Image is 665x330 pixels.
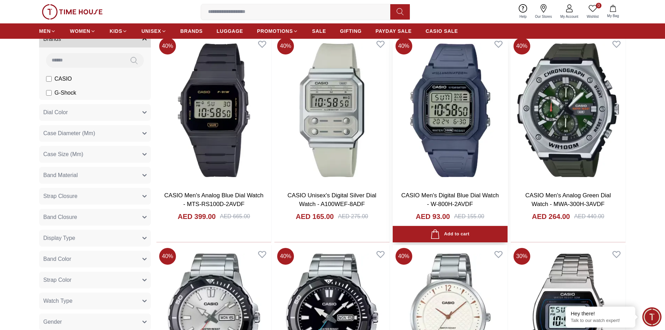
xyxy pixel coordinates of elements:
span: LUGGAGE [217,28,243,35]
a: SALE [312,25,326,37]
span: KIDS [110,28,122,35]
span: CASIO [54,75,72,83]
button: Band Color [39,251,151,267]
a: WOMEN [70,25,96,37]
button: Brands [39,31,151,47]
button: Strap Closure [39,188,151,205]
button: Case Size (Mm) [39,146,151,163]
span: Strap Color [43,276,72,284]
span: My Account [557,14,581,19]
span: Wishlist [584,14,601,19]
img: CASIO Men's Analog Green Dial Watch - MWA-300H-3AVDF [511,35,626,185]
a: Our Stores [531,3,556,21]
a: KIDS [110,25,127,37]
h4: AED 93.00 [416,212,450,221]
img: CASIO Unisex's Digital Silver Dial Watch - A100WEF-8ADF [274,35,389,185]
div: AED 440.00 [574,212,604,221]
span: BRANDS [180,28,203,35]
div: AED 275.00 [338,212,368,221]
a: UNISEX [141,25,166,37]
a: GIFTING [340,25,362,37]
button: Display Type [39,230,151,247]
button: Case Diameter (Mm) [39,125,151,142]
img: ... [42,4,103,20]
span: Our Stores [532,14,555,19]
div: AED 665.00 [220,212,250,221]
div: AED 155.00 [454,212,484,221]
span: Case Size (Mm) [43,150,83,159]
span: PAYDAY SALE [376,28,412,35]
span: GIFTING [340,28,362,35]
span: 40 % [513,38,530,54]
a: PAYDAY SALE [376,25,412,37]
button: Dial Color [39,104,151,121]
span: 40 % [396,38,412,54]
button: Band Closure [39,209,151,226]
span: 0 [596,3,601,8]
span: G-Shock [54,89,76,97]
button: Strap Color [39,272,151,288]
img: CASIO Men's Digital Blue Dial Watch - W-800H-2AVDF [393,35,508,185]
span: UNISEX [141,28,161,35]
span: Strap Closure [43,192,77,200]
span: 40 % [277,38,294,54]
h4: AED 399.00 [178,212,216,221]
a: 0Wishlist [583,3,603,21]
span: Display Type [43,234,75,242]
button: Band Material [39,167,151,184]
button: Watch Type [39,293,151,309]
span: SALE [312,28,326,35]
a: PROMOTIONS [257,25,298,37]
span: CASIO SALE [426,28,458,35]
a: LUGGAGE [217,25,243,37]
a: MEN [39,25,56,37]
button: My Bag [603,3,623,20]
h4: AED 264.00 [532,212,570,221]
span: Band Closure [43,213,77,221]
p: Talk to our watch expert! [571,318,630,324]
span: Band Color [43,255,71,263]
span: 30 % [513,248,530,265]
img: CASIO Men's Analog Blue Dial Watch - MTS-RS100D-2AVDF [156,35,271,185]
span: Dial Color [43,108,68,117]
span: Gender [43,318,62,326]
span: Watch Type [43,297,73,305]
input: G-Shock [46,90,52,96]
div: Add to cart [430,229,469,239]
span: 40 % [159,38,176,54]
h4: AED 165.00 [296,212,334,221]
span: PROMOTIONS [257,28,293,35]
span: WOMEN [70,28,90,35]
span: My Bag [604,13,622,19]
span: Case Diameter (Mm) [43,129,95,138]
span: 40 % [159,248,176,265]
span: Help [517,14,530,19]
a: CASIO Men's Digital Blue Dial Watch - W-800H-2AVDF [401,192,498,208]
a: CASIO Men's Analog Blue Dial Watch - MTS-RS100D-2AVDF [164,192,264,208]
span: 40 % [277,248,294,265]
button: Add to cart [393,226,508,242]
a: CASIO SALE [426,25,458,37]
input: CASIO [46,76,52,82]
a: BRANDS [180,25,203,37]
div: Hey there! [571,310,630,317]
span: Brands [43,35,61,43]
span: Band Material [43,171,78,179]
span: MEN [39,28,51,35]
a: Help [515,3,531,21]
div: Chat Widget [642,307,662,327]
a: CASIO Men's Analog Green Dial Watch - MWA-300H-3AVDF [525,192,611,208]
span: 40 % [396,248,412,265]
a: CASIO Unisex's Digital Silver Dial Watch - A100WEF-8ADF [288,192,377,208]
